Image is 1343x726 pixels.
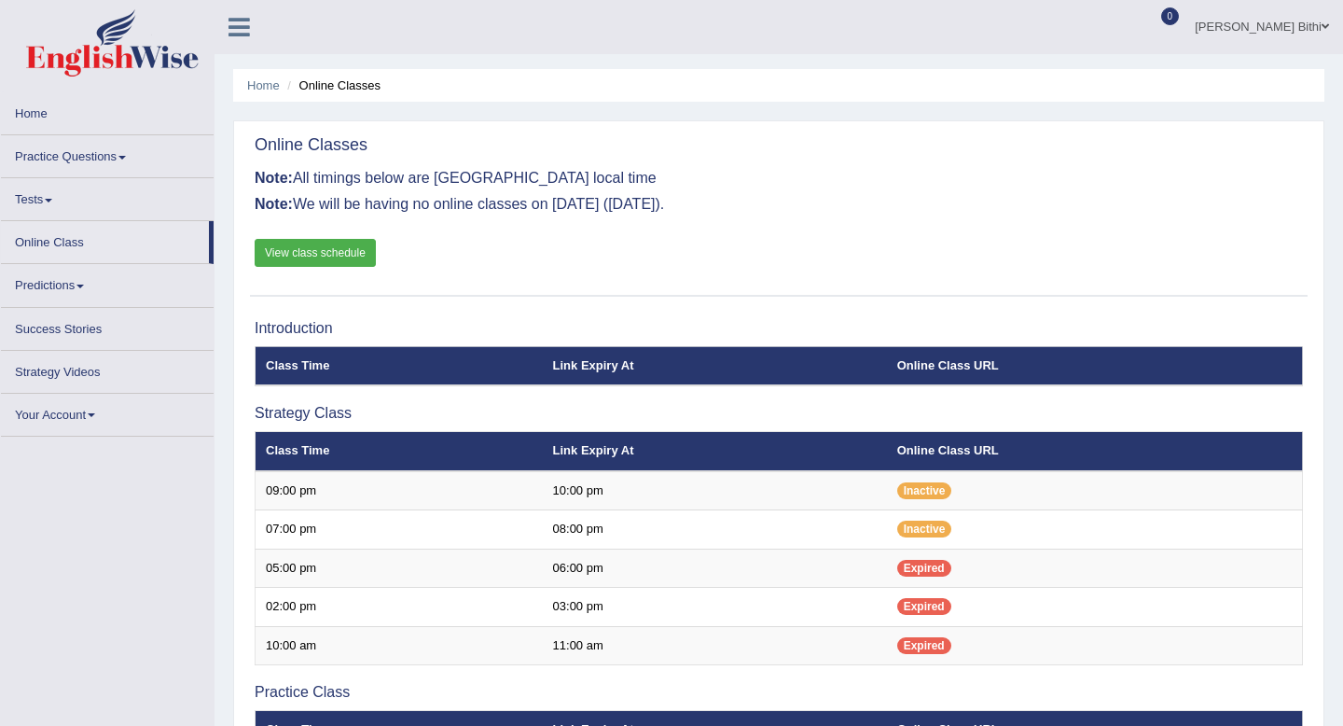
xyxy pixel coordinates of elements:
td: 05:00 pm [256,549,543,588]
a: Strategy Videos [1,351,214,387]
td: 02:00 pm [256,588,543,627]
a: Online Class [1,221,209,258]
h3: We will be having no online classes on [DATE] ([DATE]). [255,196,1303,213]
h3: Strategy Class [255,405,1303,422]
span: Expired [897,637,951,654]
td: 08:00 pm [543,510,887,550]
th: Link Expiry At [543,432,887,471]
span: 0 [1161,7,1180,25]
td: 06:00 pm [543,549,887,588]
a: Predictions [1,264,214,300]
a: Home [247,78,280,92]
h3: All timings below are [GEOGRAPHIC_DATA] local time [255,170,1303,187]
a: Tests [1,178,214,215]
td: 09:00 pm [256,471,543,510]
a: View class schedule [255,239,376,267]
td: 10:00 am [256,626,543,665]
h3: Introduction [255,320,1303,337]
th: Class Time [256,346,543,385]
td: 03:00 pm [543,588,887,627]
td: 10:00 pm [543,471,887,510]
span: Inactive [897,482,952,499]
th: Online Class URL [887,346,1303,385]
a: Your Account [1,394,214,430]
th: Link Expiry At [543,346,887,385]
th: Class Time [256,432,543,471]
th: Online Class URL [887,432,1303,471]
h3: Practice Class [255,684,1303,701]
b: Note: [255,196,293,212]
a: Practice Questions [1,135,214,172]
td: 11:00 am [543,626,887,665]
td: 07:00 pm [256,510,543,550]
li: Online Classes [283,77,381,94]
h2: Online Classes [255,136,367,155]
span: Expired [897,560,951,577]
span: Expired [897,598,951,615]
a: Success Stories [1,308,214,344]
span: Inactive [897,521,952,538]
b: Note: [255,170,293,186]
a: Home [1,92,214,129]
